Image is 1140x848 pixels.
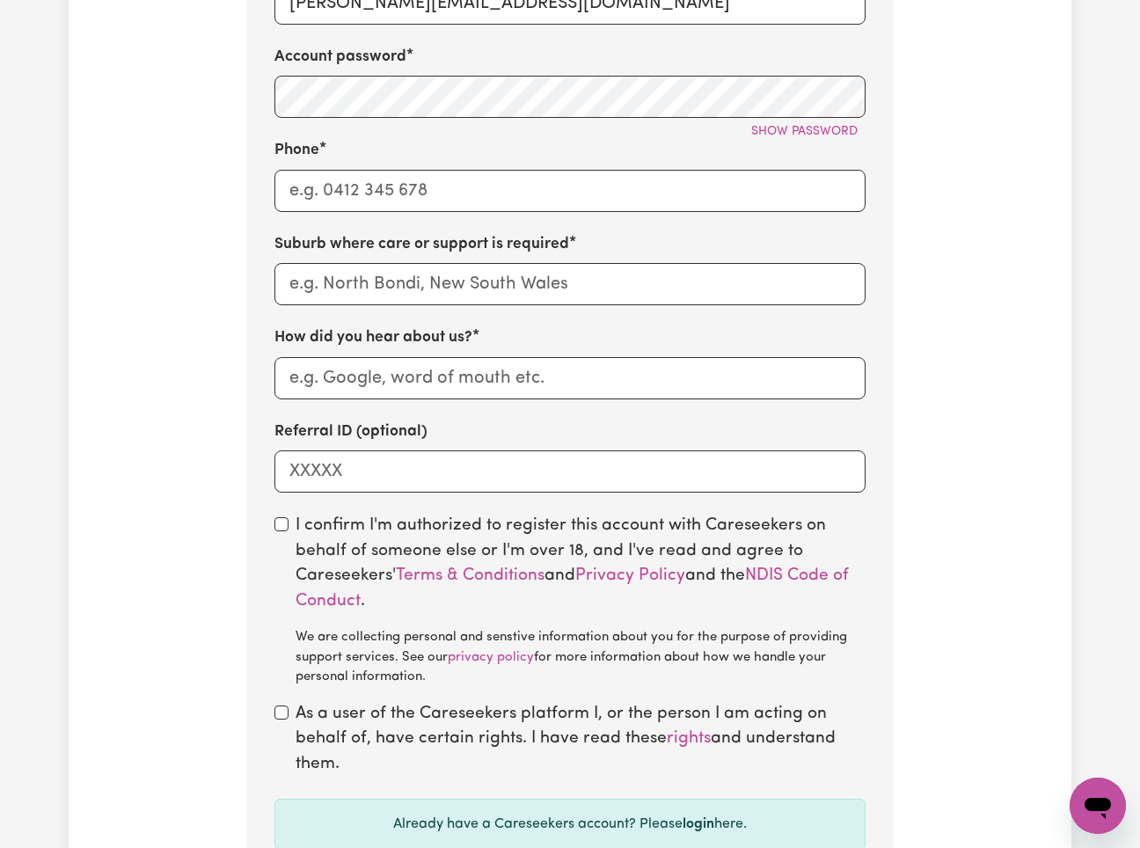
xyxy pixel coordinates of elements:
[274,263,866,305] input: e.g. North Bondi, New South Wales
[296,702,866,778] label: As a user of the Careseekers platform I, or the person I am acting on behalf of, have certain rig...
[1070,778,1126,834] iframe: Button to launch messaging window
[274,233,569,256] label: Suburb where care or support is required
[683,817,714,831] a: login
[751,125,858,138] span: Show password
[448,651,534,664] a: privacy policy
[296,628,866,688] div: We are collecting personal and senstive information about you for the purpose of providing suppor...
[296,514,866,688] label: I confirm I'm authorized to register this account with Careseekers on behalf of someone else or I...
[274,46,406,69] label: Account password
[743,118,866,145] button: Show password
[274,326,472,349] label: How did you hear about us?
[396,567,544,584] a: Terms & Conditions
[667,730,711,747] a: rights
[274,357,866,399] input: e.g. Google, word of mouth etc.
[274,170,866,212] input: e.g. 0412 345 678
[575,567,685,584] a: Privacy Policy
[274,450,866,493] input: XXXXX
[274,139,319,162] label: Phone
[274,420,427,443] label: Referral ID (optional)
